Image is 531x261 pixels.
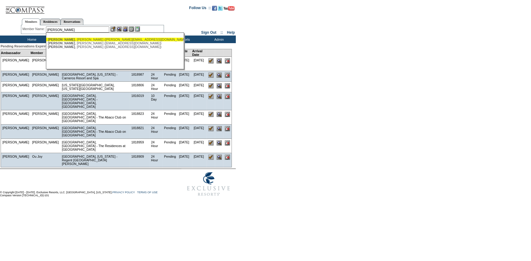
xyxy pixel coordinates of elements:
[225,140,230,146] input: Cancel
[14,36,49,43] td: Home
[192,110,207,125] td: [DATE]
[192,49,207,57] td: Arrival Date
[192,71,207,82] td: [DATE]
[177,82,192,92] td: [DATE]
[60,153,130,167] td: [GEOGRAPHIC_DATA], [US_STATE] - Regent [GEOGRAPHIC_DATA][PERSON_NAME]
[218,8,223,11] a: Follow us on Twitter
[217,83,222,88] input: View
[31,153,61,167] td: Ou Joy
[31,57,61,71] td: [PERSON_NAME]
[189,5,211,12] td: Follow Us ::
[217,112,222,117] input: View
[23,26,46,32] div: Member Name:
[48,41,182,45] div: , [PERSON_NAME] ([EMAIL_ADDRESS][DOMAIN_NAME])
[1,139,31,153] td: [PERSON_NAME]
[201,36,236,43] td: Admin
[149,125,162,139] td: 24 Hour
[212,8,217,11] a: Become our fan on Facebook
[22,19,40,25] a: Members
[218,6,223,11] img: Follow us on Twitter
[208,94,214,99] input: Confirm
[48,45,75,49] span: [PERSON_NAME]
[208,83,214,88] input: Confirm
[208,112,214,117] input: Confirm
[208,126,214,131] input: Confirm
[31,92,61,110] td: [PERSON_NAME]
[192,82,207,92] td: [DATE]
[149,82,162,92] td: 24 Hour
[221,30,223,35] span: ::
[31,110,61,125] td: [PERSON_NAME]
[217,94,222,99] input: View
[225,83,230,88] input: Cancel
[217,126,222,131] input: View
[208,140,214,146] input: Confirm
[162,125,177,139] td: Pending
[1,57,31,71] td: [PERSON_NAME]
[60,71,130,82] td: [GEOGRAPHIC_DATA], [US_STATE] - Carneros Resort and Spa
[130,110,150,125] td: 1818823
[135,26,140,32] img: b_calculator.gif
[110,26,116,32] img: b_edit.gif
[149,92,162,110] td: 10 Day
[181,169,236,199] img: Exclusive Resorts
[130,125,150,139] td: 1818821
[201,30,216,35] a: Sign Out
[224,6,235,11] img: Subscribe to our YouTube Channel
[224,8,235,11] a: Subscribe to our YouTube Channel
[162,139,177,153] td: Pending
[217,140,222,146] input: View
[31,82,61,92] td: [PERSON_NAME]
[1,44,60,48] span: Pending Reservations Expiring [DATE]
[225,126,230,131] input: Cancel
[130,139,150,153] td: 1818959
[162,82,177,92] td: Pending
[60,125,130,139] td: [GEOGRAPHIC_DATA], [GEOGRAPHIC_DATA] - The Abaco Club on [GEOGRAPHIC_DATA]
[192,57,207,71] td: [DATE]
[1,92,31,110] td: [PERSON_NAME]
[61,19,83,25] a: Reservations
[1,153,31,167] td: [PERSON_NAME]
[162,71,177,82] td: Pending
[112,191,135,194] a: PRIVACY POLICY
[1,82,31,92] td: [PERSON_NAME]
[60,92,130,110] td: [GEOGRAPHIC_DATA], [GEOGRAPHIC_DATA] - [GEOGRAPHIC_DATA], [GEOGRAPHIC_DATA]
[177,153,192,167] td: [DATE]
[130,82,150,92] td: 1818806
[31,139,61,153] td: [PERSON_NAME]
[130,153,150,167] td: 1818909
[177,139,192,153] td: [DATE]
[1,49,31,57] td: Ambassador
[225,112,230,117] input: Cancel
[225,58,230,64] input: Cancel
[227,30,235,35] a: Help
[129,26,134,32] img: Reservations
[48,45,182,49] div: , [PERSON_NAME] ([EMAIL_ADDRESS][DOMAIN_NAME])
[208,73,214,78] input: Confirm
[217,155,222,160] input: View
[208,58,214,64] input: Confirm
[123,26,128,32] img: Impersonate
[208,155,214,160] input: Confirm
[225,73,230,78] input: Cancel
[192,139,207,153] td: [DATE]
[225,155,230,160] input: Cancel
[48,38,75,41] span: [PERSON_NAME]
[60,139,130,153] td: [GEOGRAPHIC_DATA], [GEOGRAPHIC_DATA] - The Residences at [GEOGRAPHIC_DATA]
[177,71,192,82] td: [DATE]
[177,125,192,139] td: [DATE]
[60,110,130,125] td: [GEOGRAPHIC_DATA], [GEOGRAPHIC_DATA] - The Abaco Club on [GEOGRAPHIC_DATA]
[149,110,162,125] td: 24 Hour
[31,71,61,82] td: [PERSON_NAME]
[1,125,31,139] td: [PERSON_NAME]
[177,110,192,125] td: [DATE]
[217,73,222,78] input: View
[130,71,150,82] td: 1818987
[162,110,177,125] td: Pending
[217,58,222,64] input: View
[48,38,182,41] div: , [PERSON_NAME] ([PERSON_NAME][EMAIL_ADDRESS][DOMAIN_NAME])
[177,92,192,110] td: [DATE]
[117,26,122,32] img: View
[137,191,158,194] a: TERMS OF USE
[130,92,150,110] td: 1816019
